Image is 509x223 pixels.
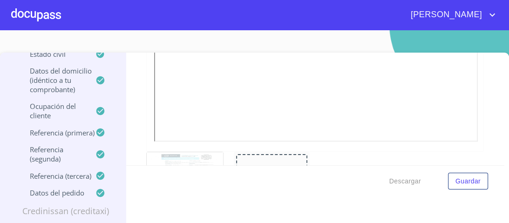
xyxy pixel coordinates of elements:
[389,176,421,187] span: Descargar
[455,176,481,187] span: Guardar
[11,101,95,120] p: Ocupación del Cliente
[404,7,498,22] button: account of current user
[404,7,487,22] span: [PERSON_NAME]
[448,173,488,190] button: Guardar
[11,49,95,59] p: Estado Civil
[11,128,95,137] p: Referencia (primera)
[11,205,115,216] p: Credinissan (Creditaxi)
[11,145,95,163] p: Referencia (segunda)
[11,171,95,181] p: Referencia (tercera)
[11,188,95,197] p: Datos del pedido
[386,173,425,190] button: Descargar
[11,66,95,94] p: Datos del domicilio (idéntico a tu comprobante)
